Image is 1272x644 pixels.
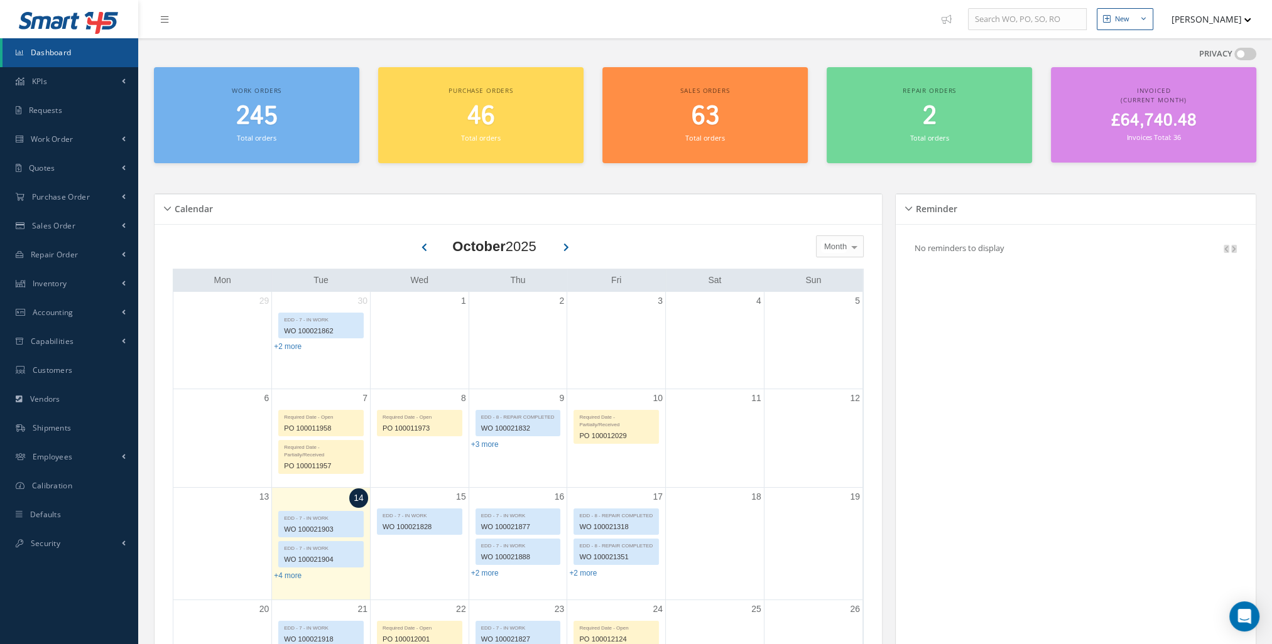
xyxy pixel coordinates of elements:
[237,133,276,142] small: Total orders
[33,278,67,289] span: Inventory
[370,488,469,600] td: October 15, 2025
[1229,601,1259,631] div: Open Intercom Messenger
[650,600,665,618] a: October 24, 2025
[279,621,363,632] div: EDD - 7 - IN WORK
[232,86,281,95] span: Work orders
[764,488,862,600] td: October 19, 2025
[476,509,560,520] div: EDD - 7 - IN WORK
[454,488,469,506] a: October 15, 2025
[279,522,363,537] div: WO 100021903
[476,550,560,564] div: WO 100021888
[32,480,72,491] span: Calibration
[30,509,61,520] span: Defaults
[33,307,73,318] span: Accounting
[692,99,719,134] span: 63
[923,99,937,134] span: 2
[749,389,764,407] a: October 11, 2025
[1160,7,1251,31] button: [PERSON_NAME]
[32,191,90,202] span: Purchase Order
[211,272,233,288] a: Monday
[705,272,724,288] a: Saturday
[1097,8,1153,30] button: New
[29,105,62,115] span: Requests
[173,389,272,488] td: October 6, 2025
[903,86,956,95] span: Repair orders
[236,99,278,134] span: 245
[29,163,55,173] span: Quotes
[31,47,72,58] span: Dashboard
[574,429,658,443] div: PO 100012029
[378,67,584,163] a: Purchase orders 46 Total orders
[749,488,764,506] a: October 18, 2025
[574,411,658,429] div: Required Date - Partially/Received
[257,488,272,506] a: October 13, 2025
[31,249,79,260] span: Repair Order
[355,292,370,310] a: September 30, 2025
[3,38,138,67] a: Dashboard
[408,272,431,288] a: Wednesday
[685,133,724,142] small: Total orders
[910,133,949,142] small: Total orders
[666,488,764,600] td: October 18, 2025
[476,421,560,436] div: WO 100021832
[847,389,862,407] a: October 12, 2025
[476,520,560,534] div: WO 100021877
[552,488,567,506] a: October 16, 2025
[1051,67,1256,163] a: Invoiced (Current Month) £64,740.48 Invoices Total: 36
[476,411,560,421] div: EDD - 8 - REPAIR COMPLETED
[279,421,363,436] div: PO 100011958
[378,421,462,436] div: PO 100011973
[378,621,462,632] div: Required Date - Open
[754,292,764,310] a: October 4, 2025
[355,600,370,618] a: October 21, 2025
[469,389,567,488] td: October 9, 2025
[261,389,271,407] a: October 6, 2025
[666,389,764,488] td: October 11, 2025
[1121,95,1187,104] span: (Current Month)
[557,389,567,407] a: October 9, 2025
[173,292,272,389] td: September 29, 2025
[378,411,462,421] div: Required Date - Open
[452,236,536,257] div: 2025
[32,76,47,87] span: KPIs
[557,292,567,310] a: October 2, 2025
[279,441,363,459] div: Required Date - Partially/Received
[279,411,363,421] div: Required Date - Open
[32,220,75,231] span: Sales Order
[154,67,359,163] a: Work orders 245 Total orders
[454,600,469,618] a: October 22, 2025
[272,292,371,389] td: September 30, 2025
[274,342,302,351] a: Show 2 more events
[461,133,500,142] small: Total orders
[569,569,597,577] a: Show 2 more events
[272,488,371,600] td: October 14, 2025
[171,200,213,215] h5: Calendar
[476,539,560,550] div: EDD - 7 - IN WORK
[378,520,462,534] div: WO 100021828
[847,488,862,506] a: October 19, 2025
[452,239,505,254] b: October
[567,292,666,389] td: October 3, 2025
[471,440,499,449] a: Show 3 more events
[33,422,72,433] span: Shipments
[508,272,528,288] a: Thursday
[360,389,370,407] a: October 7, 2025
[852,292,862,310] a: October 5, 2025
[370,389,469,488] td: October 8, 2025
[272,389,371,488] td: October 7, 2025
[467,99,495,134] span: 46
[279,552,363,567] div: WO 100021904
[609,272,624,288] a: Friday
[764,292,862,389] td: October 5, 2025
[476,621,560,632] div: EDD - 7 - IN WORK
[650,488,665,506] a: October 17, 2025
[469,292,567,389] td: October 2, 2025
[459,389,469,407] a: October 8, 2025
[33,451,73,462] span: Employees
[912,200,957,215] h5: Reminder
[370,292,469,389] td: October 1, 2025
[1126,132,1180,142] small: Invoices Total: 36
[827,67,1032,163] a: Repair orders 2 Total orders
[279,512,363,522] div: EDD - 7 - IN WORK
[574,509,658,520] div: EDD - 8 - REPAIR COMPLETED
